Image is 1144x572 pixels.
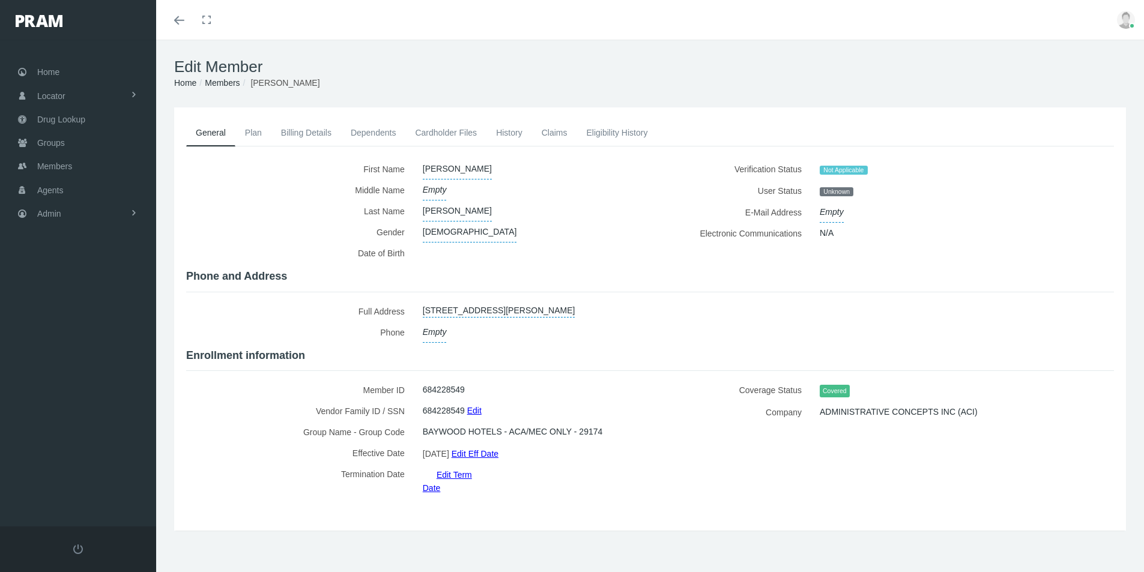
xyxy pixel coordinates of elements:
label: Gender [186,221,414,242]
span: Empty [820,202,844,223]
a: [STREET_ADDRESS][PERSON_NAME] [423,301,575,318]
label: Vendor Family ID / SSN [186,400,414,421]
label: Member ID [186,379,414,400]
span: BAYWOOD HOTELS - ACA/MEC ONLY - 29174 [423,421,603,442]
img: PRAM_20_x_78.png [16,15,62,27]
span: 684228549 [423,379,465,400]
label: Coverage Status [659,379,811,402]
label: Middle Name [186,179,414,200]
label: Last Name [186,200,414,221]
h1: Edit Member [174,58,1126,76]
span: ADMINISTRATIVE CONCEPTS INC (ACI) [820,402,978,422]
a: Members [205,78,240,88]
a: Dependents [341,119,406,146]
span: Admin [37,202,61,225]
span: Empty [423,179,447,200]
span: 684228549 [423,400,465,421]
a: Eligibility History [577,119,657,146]
label: Group Name - Group Code [186,421,414,442]
span: Locator [37,85,65,107]
span: Agents [37,179,64,202]
span: [DATE] [423,445,449,463]
label: Effective Date [186,442,414,463]
span: [PERSON_NAME] [250,78,319,88]
h4: Phone and Address [186,270,1114,283]
label: Termination Date [186,463,414,495]
h4: Enrollment information [186,349,1114,363]
label: Date of Birth [186,242,414,263]
img: user-placeholder.jpg [1117,11,1135,29]
a: Billing Details [271,119,341,146]
label: Electronic Communications [659,223,811,244]
span: Members [37,155,72,178]
a: Edit Term Date [423,466,472,496]
a: Cardholder Files [405,119,486,146]
a: Plan [235,119,271,146]
label: Phone [186,322,414,343]
label: E-Mail Address [659,202,811,223]
a: Edit [467,402,482,419]
span: Groups [37,131,65,154]
span: Not Applicable [820,166,868,175]
span: Unknown [820,187,853,197]
span: [PERSON_NAME] [423,200,492,221]
label: Full Address [186,301,414,322]
label: User Status [659,180,811,202]
span: [DEMOGRAPHIC_DATA] [423,221,517,242]
label: First Name [186,158,414,179]
a: General [186,119,235,146]
a: Home [174,78,196,88]
label: Verification Status [659,158,811,180]
span: Drug Lookup [37,108,85,131]
span: [PERSON_NAME] [423,158,492,179]
span: N/A [820,223,834,243]
a: Claims [532,119,577,146]
span: Covered [820,385,850,397]
label: Company [659,402,811,423]
a: Edit Eff Date [452,445,498,462]
span: Home [37,61,59,83]
span: Empty [423,322,447,343]
a: History [486,119,532,146]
